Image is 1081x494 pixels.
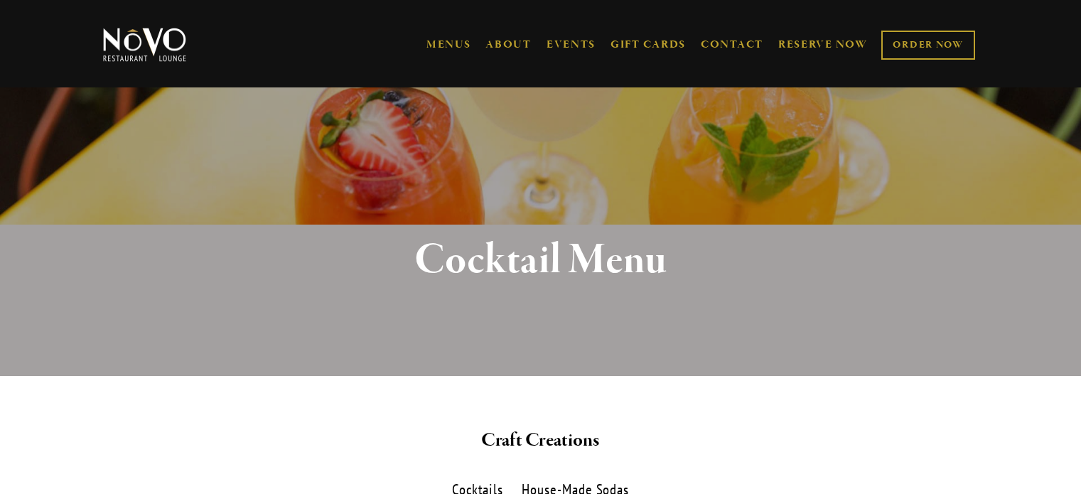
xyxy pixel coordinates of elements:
a: EVENTS [547,38,596,52]
a: CONTACT [701,31,763,58]
h1: Cocktail Menu [127,237,955,284]
img: Novo Restaurant &amp; Lounge [100,27,189,63]
a: RESERVE NOW [778,31,868,58]
a: ORDER NOW [881,31,974,60]
h2: Craft Creations [127,426,955,456]
a: MENUS [426,38,471,52]
a: GIFT CARDS [611,31,686,58]
a: ABOUT [485,38,532,52]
